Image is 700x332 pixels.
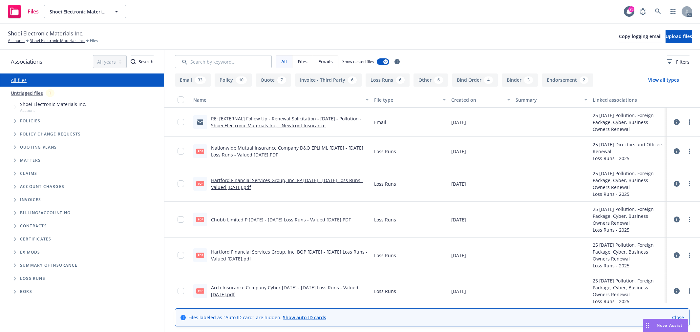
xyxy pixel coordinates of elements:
span: Loss Runs [374,148,396,155]
span: [DATE] [451,288,466,295]
span: Show nested files [342,59,374,64]
div: 1 [46,89,54,97]
span: Claims [20,172,37,176]
span: pdf [196,253,204,258]
span: pdf [196,181,204,186]
span: Nova Assist [657,322,683,328]
span: Contracts [20,224,47,228]
div: Folder Tree Example [0,206,164,298]
button: File type [371,92,449,108]
input: Toggle Row Selected [178,119,184,125]
span: Copy logging email [619,33,662,39]
div: 6 [396,76,405,84]
div: 10 [236,76,247,84]
button: Loss Runs [366,73,410,87]
a: Untriaged files [11,90,43,96]
button: Other [414,73,448,87]
span: pdf [196,288,204,293]
a: more [686,118,693,126]
button: Bind Order [452,73,498,87]
a: more [686,216,693,223]
span: PDF [196,149,204,154]
div: 25 [DATE] Pollution, Foreign Package, Cyber, Business Owners Renewal [593,241,665,262]
div: Summary [516,96,580,103]
div: 23 [628,6,634,12]
div: 6 [434,76,443,84]
button: View all types [638,73,689,87]
div: Drag to move [643,319,651,332]
div: 25 [DATE] Pollution, Foreign Package, Cyber, Business Owners Renewal [593,277,665,298]
a: more [686,251,693,259]
input: Toggle Row Selected [178,180,184,187]
div: 4 [484,76,493,84]
div: Loss Runs - 2025 [593,226,665,233]
div: Loss Runs - 2025 [593,155,665,162]
a: Arch Insurance Company Cyber [DATE] - [DATE] Loss Runs - Valued [DATE].pdf [211,284,358,298]
div: 2 [580,76,588,84]
svg: Search [131,59,136,64]
div: 25 [DATE] Directors and Officers Renewal [593,141,665,155]
span: Account charges [20,185,64,189]
span: Account [20,108,86,113]
div: Loss Runs - 2025 [593,298,665,305]
div: 6 [348,76,357,84]
div: Name [193,96,362,103]
span: Shoei Electronic Materials Inc. [20,101,86,108]
span: Files [28,9,39,14]
span: Filters [667,58,689,65]
button: Nova Assist [643,319,688,332]
button: Quote [256,73,291,87]
a: more [686,180,693,188]
span: Files [298,58,308,65]
a: Search [651,5,665,18]
a: more [686,147,693,155]
div: 7 [277,76,286,84]
div: 33 [195,76,206,84]
span: [DATE] [451,216,466,223]
div: File type [374,96,439,103]
span: Shoei Electronic Materials Inc. [50,8,106,15]
span: Files [90,38,98,44]
button: Policy [215,73,252,87]
span: PDF [196,217,204,222]
a: RE: [EXTERNAL] Follow Up - Renewal Solicitation - [DATE] - Pollution - Shoei Electronic Materials... [211,115,362,129]
span: Loss Runs [374,216,396,223]
span: Loss Runs [374,288,396,295]
span: Files labeled as "Auto ID card" are hidden. [188,314,326,321]
a: Hartford Financial Services Group, Inc. BOP [DATE] - [DATE] Loss Runs - Valued [DATE].pdf [211,249,368,262]
span: Billing/Accounting [20,211,71,215]
a: Chubb Limited P [DATE] - [DATE] Loss Runs - Valued [DATE].PDF [211,217,351,223]
a: more [686,287,693,295]
div: Loss Runs - 2025 [593,191,665,197]
span: Loss Runs [374,252,396,259]
span: Policies [20,119,41,123]
button: Created on [449,92,513,108]
button: Upload files [666,30,692,43]
span: Upload files [666,33,692,39]
span: Summary of insurance [20,263,77,267]
input: Select all [178,96,184,103]
div: Loss Runs - 2025 [593,262,665,269]
div: Created on [451,96,503,103]
button: Shoei Electronic Materials Inc. [44,5,126,18]
span: Associations [11,57,42,66]
button: Summary [513,92,590,108]
span: Certificates [20,237,51,241]
a: Accounts [8,38,25,44]
button: Endorsement [542,73,593,87]
a: Nationwide Mutual Insurance Company D&O EPLI ML [DATE] - [DATE] Loss Runs - Valued [DATE].PDF [211,145,363,158]
button: Invoice - Third Party [295,73,362,87]
button: Filters [667,55,689,68]
button: Name [191,92,371,108]
span: Policy change requests [20,132,81,136]
a: Show auto ID cards [283,314,326,321]
div: 3 [524,76,533,84]
span: Ex Mods [20,250,40,254]
span: Quoting plans [20,145,57,149]
span: Loss Runs [20,277,45,280]
div: 25 [DATE] Pollution, Foreign Package, Cyber, Business Owners Renewal [593,170,665,191]
input: Search by keyword... [175,55,272,68]
div: Linked associations [593,96,665,103]
a: Close [672,314,684,321]
span: Invoices [20,198,41,202]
